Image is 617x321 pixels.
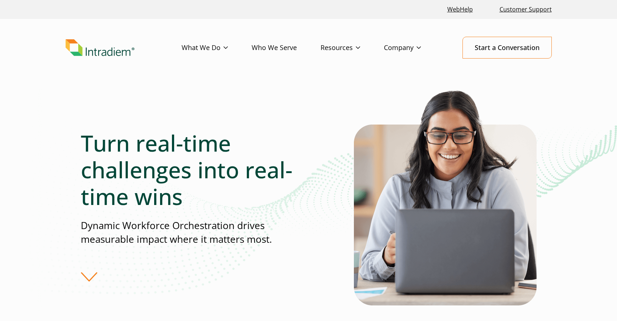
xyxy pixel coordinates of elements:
a: Company [384,37,445,59]
a: Link to homepage of Intradiem [66,39,182,56]
a: Start a Conversation [462,37,552,59]
a: Link opens in a new window [444,1,476,17]
img: Intradiem [66,39,135,56]
p: Dynamic Workforce Orchestration drives measurable impact where it matters most. [81,219,308,246]
a: Resources [321,37,384,59]
a: Customer Support [497,1,555,17]
img: Solutions for Contact Center Teams [354,88,537,305]
a: Who We Serve [252,37,321,59]
h1: Turn real-time challenges into real-time wins [81,130,308,210]
a: What We Do [182,37,252,59]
